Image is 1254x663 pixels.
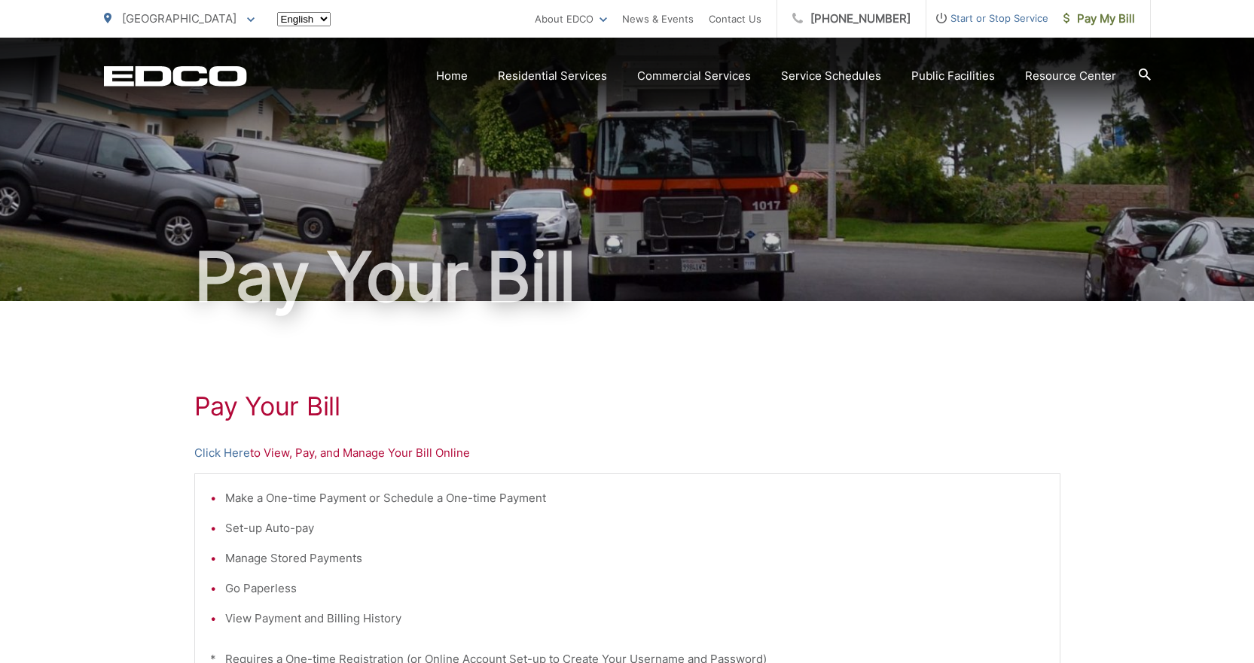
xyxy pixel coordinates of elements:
[637,67,751,85] a: Commercial Services
[225,489,1045,507] li: Make a One-time Payment or Schedule a One-time Payment
[436,67,468,85] a: Home
[194,444,250,462] a: Click Here
[104,239,1151,315] h1: Pay Your Bill
[225,610,1045,628] li: View Payment and Billing History
[225,549,1045,567] li: Manage Stored Payments
[911,67,995,85] a: Public Facilities
[194,444,1060,462] p: to View, Pay, and Manage Your Bill Online
[1025,67,1116,85] a: Resource Center
[122,11,236,26] span: [GEOGRAPHIC_DATA]
[225,579,1045,598] li: Go Paperless
[622,10,694,28] a: News & Events
[225,519,1045,537] li: Set-up Auto-pay
[709,10,761,28] a: Contact Us
[104,65,247,87] a: EDCD logo. Return to the homepage.
[1063,10,1135,28] span: Pay My Bill
[277,12,331,26] select: Select a language
[535,10,607,28] a: About EDCO
[194,391,1060,421] h1: Pay Your Bill
[498,67,607,85] a: Residential Services
[781,67,881,85] a: Service Schedules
